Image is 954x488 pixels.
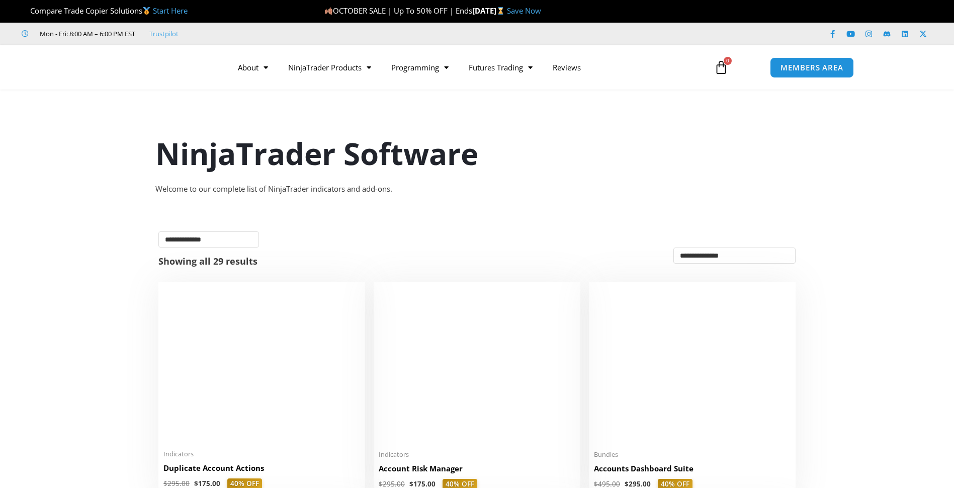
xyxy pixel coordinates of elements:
span: Bundles [594,450,791,459]
img: Accounts Dashboard Suite [594,287,791,444]
img: Account Risk Manager [379,287,575,444]
span: $ [163,479,167,488]
img: 🥇 [143,7,150,15]
select: Shop order [673,248,796,264]
span: OCTOBER SALE | Up To 50% OFF | Ends [324,6,472,16]
h2: Duplicate Account Actions [163,463,360,473]
h2: Accounts Dashboard Suite [594,463,791,474]
span: MEMBERS AREA [780,64,843,71]
h1: NinjaTrader Software [155,132,799,175]
a: Start Here [153,6,188,16]
strong: [DATE] [472,6,507,16]
a: Futures Trading [459,56,543,79]
a: Reviews [543,56,591,79]
img: Duplicate Account Actions [163,287,360,444]
h2: Account Risk Manager [379,463,575,474]
span: $ [194,479,198,488]
img: ⌛ [497,7,504,15]
a: Account Risk Manager [379,463,575,479]
a: Save Now [507,6,541,16]
img: LogoAI | Affordable Indicators – NinjaTrader [100,49,208,86]
a: About [228,56,278,79]
a: Accounts Dashboard Suite [594,463,791,479]
img: 🍂 [325,7,332,15]
p: Showing all 29 results [158,257,257,266]
span: Indicators [379,450,575,459]
a: 0 [699,53,743,82]
a: MEMBERS AREA [770,57,854,78]
span: Mon - Fri: 8:00 AM – 6:00 PM EST [37,28,135,40]
img: 🏆 [22,7,30,15]
nav: Menu [228,56,703,79]
span: Indicators [163,450,360,458]
a: Duplicate Account Actions [163,463,360,478]
span: 0 [724,57,732,65]
div: Welcome to our complete list of NinjaTrader indicators and add-ons. [155,182,799,196]
bdi: 295.00 [163,479,190,488]
a: Trustpilot [149,28,179,40]
a: Programming [381,56,459,79]
bdi: 175.00 [194,479,220,488]
a: NinjaTrader Products [278,56,381,79]
span: Compare Trade Copier Solutions [22,6,188,16]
